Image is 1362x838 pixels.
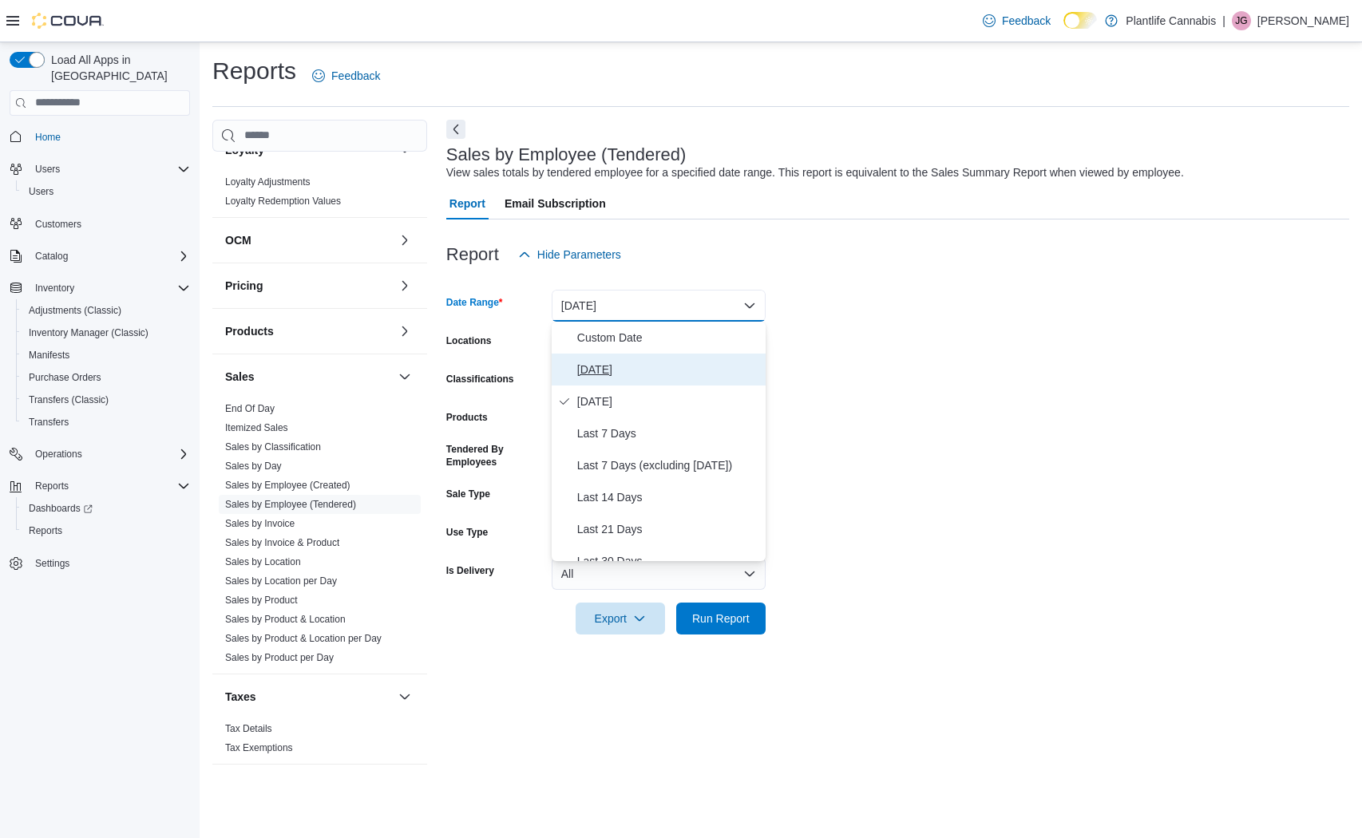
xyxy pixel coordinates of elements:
span: Reports [29,476,190,496]
button: Pricing [225,278,392,294]
span: Dashboards [22,499,190,518]
a: Loyalty Adjustments [225,176,311,188]
button: Sales [225,369,392,385]
p: [PERSON_NAME] [1257,11,1349,30]
span: Dark Mode [1063,29,1064,30]
span: Tax Exemptions [225,741,293,754]
a: Dashboards [16,497,196,520]
button: Users [29,160,66,179]
span: Sales by Product [225,594,298,607]
a: End Of Day [225,403,275,414]
a: Itemized Sales [225,422,288,433]
span: Settings [35,557,69,570]
button: Home [3,125,196,148]
button: Reports [29,476,75,496]
span: Sales by Invoice & Product [225,536,339,549]
button: Adjustments (Classic) [16,299,196,322]
button: Loyalty [395,140,414,160]
label: Date Range [446,296,503,309]
span: Sales by Product & Location [225,613,346,626]
label: Sale Type [446,488,490,500]
span: Dashboards [29,502,93,515]
span: Load All Apps in [GEOGRAPHIC_DATA] [45,52,190,84]
a: Sales by Employee (Tendered) [225,499,356,510]
span: Inventory Manager (Classic) [29,326,148,339]
button: Products [395,322,414,341]
a: Purchase Orders [22,368,108,387]
a: Manifests [22,346,76,365]
a: Sales by Employee (Created) [225,480,350,491]
button: Run Report [676,603,766,634]
a: Home [29,128,67,147]
span: Settings [29,553,190,573]
span: Sales by Invoice [225,517,295,530]
span: End Of Day [225,402,275,415]
span: Sales by Classification [225,441,321,453]
span: Catalog [35,250,68,263]
button: Reports [3,475,196,497]
span: Users [29,185,53,198]
div: View sales totals by tendered employee for a specified date range. This report is equivalent to t... [446,164,1184,181]
span: Users [35,163,60,176]
p: Plantlife Cannabis [1126,11,1216,30]
h1: Reports [212,55,296,87]
button: Operations [3,443,196,465]
span: Operations [29,445,190,464]
span: Inventory [29,279,190,298]
a: Transfers (Classic) [22,390,115,409]
span: Last 7 Days (excluding [DATE]) [577,456,759,475]
label: Products [446,411,488,424]
span: Last 14 Days [577,488,759,507]
span: Users [22,182,190,201]
span: Sales by Employee (Tendered) [225,498,356,511]
h3: Pricing [225,278,263,294]
span: Custom Date [577,328,759,347]
span: Home [29,127,190,147]
button: Export [576,603,665,634]
nav: Complex example [10,119,190,617]
button: Customers [3,212,196,235]
span: Last 30 Days [577,551,759,571]
span: Operations [35,448,82,461]
button: Sales [395,367,414,386]
span: Run Report [692,611,750,627]
span: Transfers (Classic) [22,390,190,409]
button: Inventory [29,279,81,298]
span: Reports [29,524,62,537]
button: Hide Parameters [512,239,628,271]
span: Catalog [29,247,190,266]
a: Loyalty Redemption Values [225,196,341,207]
a: Sales by Product per Day [225,652,334,663]
span: Adjustments (Classic) [22,301,190,320]
span: Tax Details [225,722,272,735]
a: Reports [22,521,69,540]
a: Customers [29,215,88,234]
button: OCM [395,231,414,250]
a: Transfers [22,413,75,432]
span: Hide Parameters [537,247,621,263]
span: Sales by Day [225,460,282,472]
span: Feedback [1002,13,1051,29]
a: Sales by Location [225,556,301,567]
a: Sales by Location per Day [225,575,337,587]
span: [DATE] [577,360,759,379]
a: Sales by Day [225,461,282,472]
button: OCM [225,232,392,248]
span: Transfers (Classic) [29,393,109,406]
span: Sales by Employee (Created) [225,479,350,492]
p: | [1222,11,1225,30]
button: Settings [3,551,196,575]
span: Purchase Orders [22,368,190,387]
span: Customers [29,214,190,234]
button: Pricing [395,276,414,295]
button: Taxes [395,687,414,706]
button: Taxes [225,689,392,705]
button: Operations [29,445,89,464]
span: Adjustments (Classic) [29,304,121,317]
label: Is Delivery [446,564,494,577]
a: Sales by Invoice [225,518,295,529]
img: Cova [32,13,104,29]
a: Users [22,182,60,201]
h3: Products [225,323,274,339]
